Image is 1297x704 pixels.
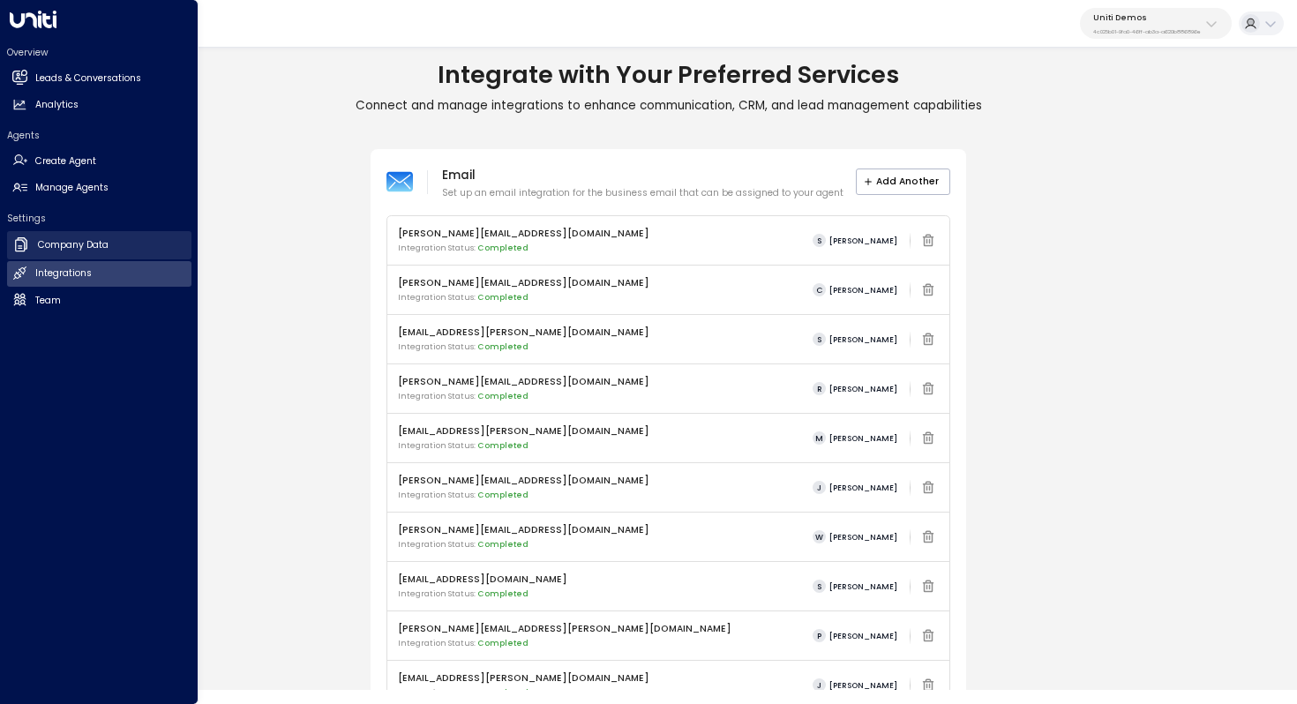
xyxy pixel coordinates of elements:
[398,276,649,290] p: [PERSON_NAME][EMAIL_ADDRESS][DOMAIN_NAME]
[40,60,1297,89] h1: Integrate with Your Preferred Services
[477,490,529,500] span: Completed
[829,434,897,443] span: [PERSON_NAME]
[35,294,61,308] h2: Team
[398,622,731,636] p: [PERSON_NAME][EMAIL_ADDRESS][PERSON_NAME][DOMAIN_NAME]
[1093,28,1201,35] p: 4c025b01-9fa0-46ff-ab3a-a620b886896e
[807,528,903,546] button: W[PERSON_NAME]
[7,288,191,313] a: Team
[807,626,903,645] button: P[PERSON_NAME]
[917,279,939,302] span: Email integration cannot be deleted while linked to an active agent. Please deactivate the agent ...
[477,292,529,303] span: Completed
[398,243,649,255] p: Integration Status:
[398,687,649,700] p: Integration Status:
[813,431,826,445] span: M
[813,382,826,395] span: R
[807,478,903,497] button: J[PERSON_NAME]
[398,424,649,438] p: [EMAIL_ADDRESS][PERSON_NAME][DOMAIN_NAME]
[807,379,903,398] button: R[PERSON_NAME]
[829,533,897,542] span: [PERSON_NAME]
[442,186,843,200] p: Set up an email integration for the business email that can be assigned to your agent
[398,440,649,453] p: Integration Status:
[829,483,897,492] span: [PERSON_NAME]
[829,681,897,690] span: [PERSON_NAME]
[7,93,191,118] a: Analytics
[917,427,939,450] span: Email integration cannot be deleted while linked to an active agent. Please deactivate the agent ...
[477,638,529,648] span: Completed
[7,129,191,142] h2: Agents
[813,678,826,692] span: J
[917,229,939,252] span: Email integration cannot be deleted while linked to an active agent. Please deactivate the agent ...
[856,169,951,195] button: Add Another
[917,575,939,598] span: Email integration cannot be deleted while linked to an active agent. Please deactivate the agent ...
[829,286,897,295] span: [PERSON_NAME]
[398,573,567,587] p: [EMAIL_ADDRESS][DOMAIN_NAME]
[807,231,903,250] button: S[PERSON_NAME]
[917,674,939,697] span: Email integration cannot be deleted while linked to an active agent. Please deactivate the agent ...
[477,539,529,550] span: Completed
[1080,8,1232,39] button: Uniti Demos4c025b01-9fa0-46ff-ab3a-a620b886896e
[442,165,843,186] p: Email
[477,440,529,451] span: Completed
[398,490,649,502] p: Integration Status:
[813,283,826,296] span: C
[477,687,529,698] span: Completed
[398,588,567,601] p: Integration Status:
[7,212,191,225] h2: Settings
[477,588,529,599] span: Completed
[807,676,903,694] button: J[PERSON_NAME]
[7,176,191,201] a: Manage Agents
[398,375,649,389] p: [PERSON_NAME][EMAIL_ADDRESS][DOMAIN_NAME]
[917,625,939,648] span: Email integration cannot be deleted while linked to an active agent. Please deactivate the agent ...
[398,326,649,340] p: [EMAIL_ADDRESS][PERSON_NAME][DOMAIN_NAME]
[398,671,649,685] p: [EMAIL_ADDRESS][PERSON_NAME][DOMAIN_NAME]
[807,281,903,299] button: C[PERSON_NAME]
[35,154,96,169] h2: Create Agent
[1093,12,1201,23] p: Uniti Demos
[477,341,529,352] span: Completed
[477,243,529,253] span: Completed
[35,98,79,112] h2: Analytics
[829,335,897,344] span: [PERSON_NAME]
[398,474,649,488] p: [PERSON_NAME][EMAIL_ADDRESS][DOMAIN_NAME]
[398,523,649,537] p: [PERSON_NAME][EMAIL_ADDRESS][DOMAIN_NAME]
[829,236,897,245] span: [PERSON_NAME]
[829,582,897,591] span: [PERSON_NAME]
[7,231,191,259] a: Company Data
[813,234,826,247] span: S
[917,476,939,499] span: Email integration cannot be deleted while linked to an active agent. Please deactivate the agent ...
[398,638,731,650] p: Integration Status:
[398,292,649,304] p: Integration Status:
[829,385,897,393] span: [PERSON_NAME]
[813,580,826,593] span: S
[35,71,141,86] h2: Leads & Conversations
[35,181,109,195] h2: Manage Agents
[7,46,191,59] h2: Overview
[398,227,649,241] p: [PERSON_NAME][EMAIL_ADDRESS][DOMAIN_NAME]
[917,526,939,549] span: Email integration cannot be deleted while linked to an active agent. Please deactivate the agent ...
[35,266,92,281] h2: Integrations
[7,148,191,174] a: Create Agent
[398,391,649,403] p: Integration Status:
[807,330,903,348] button: S[PERSON_NAME]
[807,429,903,447] button: M[PERSON_NAME]
[917,328,939,351] span: Email integration cannot be deleted while linked to an active agent. Please deactivate the agent ...
[813,333,826,346] span: S
[38,238,109,252] h2: Company Data
[398,539,649,551] p: Integration Status:
[398,341,649,354] p: Integration Status:
[40,98,1297,114] p: Connect and manage integrations to enhance communication, CRM, and lead management capabilities
[7,65,191,91] a: Leads & Conversations
[807,577,903,595] button: S[PERSON_NAME]
[813,481,826,494] span: J
[829,632,897,640] span: [PERSON_NAME]
[813,530,826,543] span: W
